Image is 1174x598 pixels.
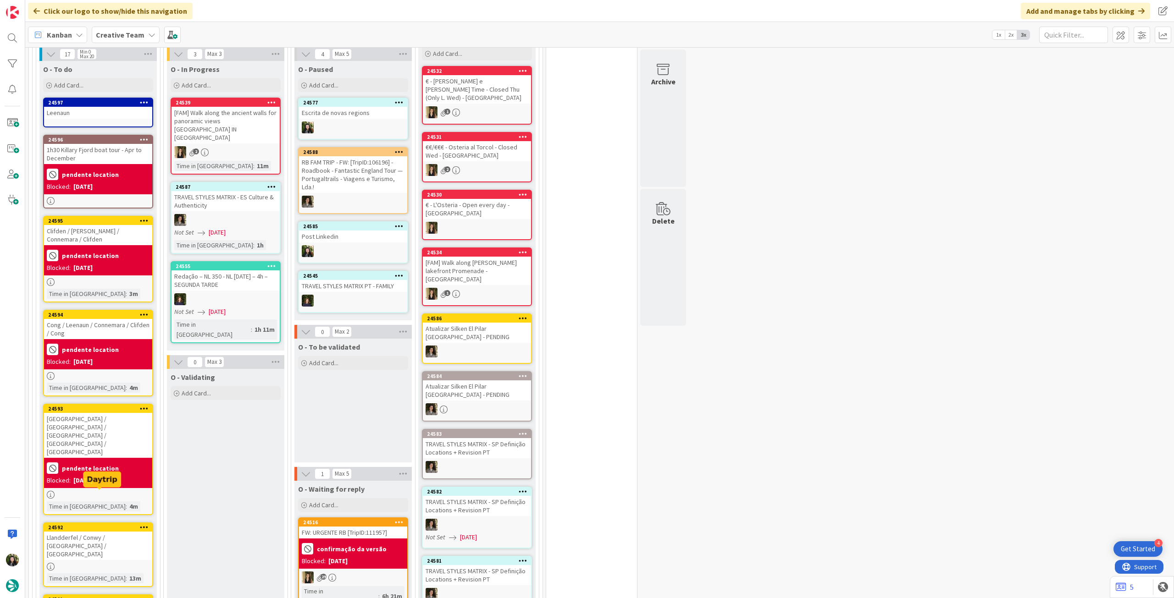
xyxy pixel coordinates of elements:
div: Clifden / [PERSON_NAME] / Connemara / Clifden [44,225,152,245]
div: 24582TRAVEL STYLES MATRIX - SP Definição Locations + Revision PT [423,488,531,516]
span: O - Waiting for reply [298,484,365,494]
span: : [126,501,127,511]
div: 24532€ - [PERSON_NAME] e [PERSON_NAME] Time - Closed Thu (Only L. Wed) - [GEOGRAPHIC_DATA] [423,67,531,104]
span: 1 [444,109,450,115]
i: Not Set [174,228,194,236]
div: € - L'Osteria - Open every day - [GEOGRAPHIC_DATA] [423,199,531,219]
div: Max 2 [335,329,349,334]
span: 0 [315,326,330,337]
div: 24594Cong / Leenaun / Connemara / Clifden / Cong [44,311,152,339]
span: 1 [444,290,450,296]
span: O - To be validated [298,342,360,351]
div: 24539 [176,99,280,106]
div: 24545 [303,273,407,279]
div: 24532 [423,67,531,75]
div: SP [299,571,407,583]
div: SP [423,164,531,176]
span: Support [19,1,42,12]
div: 24582 [427,488,531,495]
div: 24539[FAM] Walk along the ancient walls for panoramic views [GEOGRAPHIC_DATA] IN [GEOGRAPHIC_DATA] [172,99,280,143]
div: 1h30 Killary Fjord boat tour - Apr to December [44,144,152,164]
div: Min 0 [80,49,91,54]
div: Time in [GEOGRAPHIC_DATA] [47,289,126,299]
div: Time in [GEOGRAPHIC_DATA] [47,573,126,583]
span: : [126,289,127,299]
div: Blocked: [47,182,71,192]
div: 24545 [299,272,407,280]
span: Add Card... [309,81,338,89]
span: 3x [1017,30,1030,39]
img: SP [426,288,437,300]
span: : [253,240,255,250]
div: 24545TRAVEL STYLES MATRIX PT - FAMILY [299,272,407,292]
div: 24555 [176,263,280,269]
div: 24586 [423,314,531,323]
div: Max 3 [207,52,222,56]
div: Atualizar Silken El Pilar [GEOGRAPHIC_DATA] - PENDING [423,323,531,343]
div: RB FAM TRIP - FW: [TripID:106196] - Roadbook - Fantastic England Tour — Portugaltrails - Viagens ... [299,156,407,193]
img: Visit kanbanzone.com [6,6,19,19]
span: Kanban [47,29,72,40]
div: 24530€ - L'Osteria - Open every day - [GEOGRAPHIC_DATA] [423,191,531,219]
div: MC [172,293,280,305]
span: 2 [444,166,450,172]
div: Blocked: [47,357,71,367]
span: 3 [187,49,203,60]
img: MS [426,519,437,531]
div: 24587TRAVEL STYLES MATRIX - ES Culture & Authenticity [172,183,280,211]
div: 24583TRAVEL STYLES MATRIX - SP Definição Locations + Revision PT [423,430,531,458]
div: 245961h30 Killary Fjord boat tour - Apr to December [44,136,152,164]
div: 24594 [48,312,152,318]
div: 24577Escrita de novas regions [299,99,407,119]
span: : [126,573,127,583]
span: O - In Progress [171,65,220,74]
img: SP [174,146,186,158]
span: : [126,383,127,393]
div: 24534[FAM] Walk along [PERSON_NAME] lakefront Promenade - [GEOGRAPHIC_DATA] [423,248,531,285]
div: [DATE] [73,182,93,192]
div: 24582 [423,488,531,496]
div: €€/€€€ - Osteria al Torcol - Closed Wed - [GEOGRAPHIC_DATA] [423,141,531,161]
div: MS [423,346,531,357]
div: 24586 [427,315,531,322]
div: 24532 [427,68,531,74]
div: TRAVEL STYLES MATRIX - ES Culture & Authenticity [172,191,280,211]
div: 24597 [48,99,152,106]
div: 24595Clifden / [PERSON_NAME] / Connemara / Clifden [44,217,152,245]
div: 24584 [427,373,531,379]
span: 2x [1005,30,1017,39]
div: Time in [GEOGRAPHIC_DATA] [47,383,126,393]
img: MC [302,295,314,307]
span: Add Card... [309,359,338,367]
div: 24577 [303,99,407,106]
div: Blocked: [302,556,326,566]
div: 24585Post Linkedin [299,222,407,242]
i: Not Set [426,533,445,541]
div: 1h [255,240,266,250]
div: MS [423,519,531,531]
div: 24534 [427,249,531,256]
span: Add Card... [433,49,462,58]
div: 24592 [48,524,152,531]
img: SP [426,164,437,176]
b: pendente location [62,465,119,472]
div: Atualizar Silken El Pilar [GEOGRAPHIC_DATA] - PENDING [423,380,531,400]
div: 24584Atualizar Silken El Pilar [GEOGRAPHIC_DATA] - PENDING [423,372,531,400]
img: MS [426,403,437,415]
div: Blocked: [47,263,71,273]
span: Add Card... [182,81,211,89]
div: 24587 [176,184,280,190]
div: 24581TRAVEL STYLES MATRIX - SP Definição Locations + Revision PT [423,557,531,585]
div: 24583 [427,431,531,437]
span: : [253,161,255,171]
div: Escrita de novas regions [299,107,407,119]
div: 24581 [423,557,531,565]
div: 24531€€/€€€ - Osteria al Torcol - Closed Wed - [GEOGRAPHIC_DATA] [423,133,531,161]
span: 1 [315,468,330,479]
div: 24583 [423,430,531,438]
div: 4m [127,501,140,511]
span: 1x [992,30,1005,39]
img: MS [302,196,314,208]
div: Post Linkedin [299,230,407,242]
div: SP [172,146,280,158]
